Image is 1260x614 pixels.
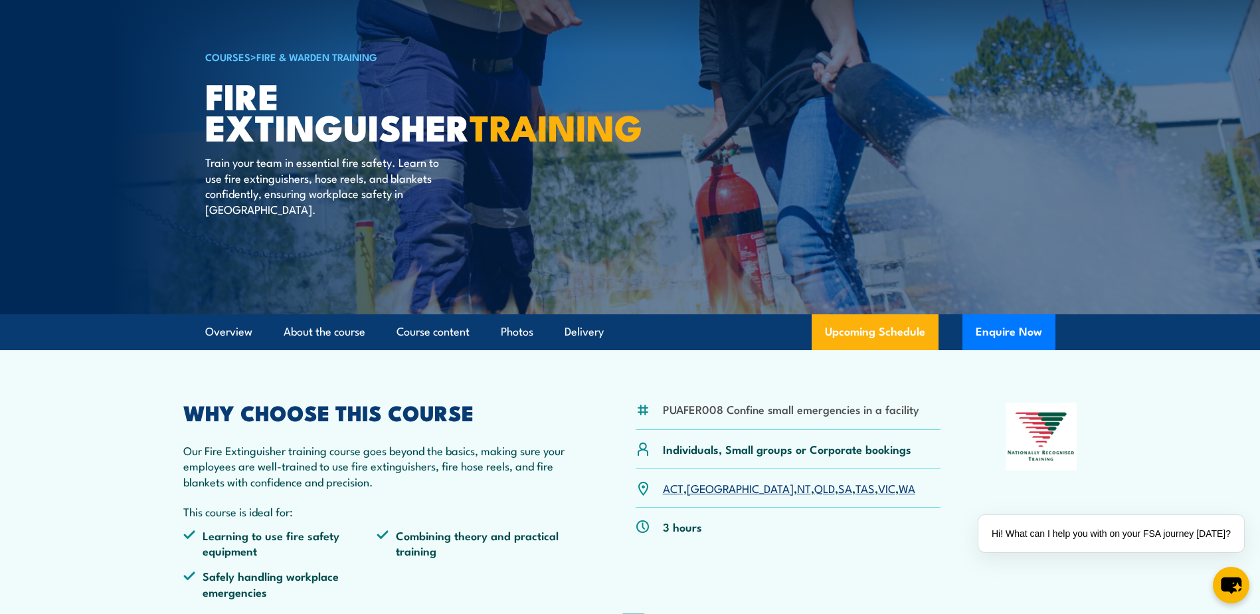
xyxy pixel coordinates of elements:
[183,528,377,559] li: Learning to use fire safety equipment
[838,480,852,496] a: SA
[663,401,919,417] li: PUAFER008 Confine small emergencies in a facility
[663,480,915,496] p: , , , , , , ,
[377,528,571,559] li: Combining theory and practical training
[878,480,895,496] a: VIC
[812,314,939,350] a: Upcoming Schedule
[205,49,533,64] h6: >
[205,49,250,64] a: COURSES
[205,314,252,350] a: Overview
[978,515,1244,552] div: Hi! What can I help you with on your FSA journey [DATE]?
[183,568,377,599] li: Safely handling workplace emergencies
[814,480,835,496] a: QLD
[1006,403,1077,470] img: Nationally Recognised Training logo.
[663,441,911,457] p: Individuals, Small groups or Corporate bookings
[284,314,365,350] a: About the course
[565,314,604,350] a: Delivery
[855,480,875,496] a: TAS
[183,504,571,519] p: This course is ideal for:
[962,314,1055,350] button: Enquire Now
[205,80,533,142] h1: Fire Extinguisher
[183,443,571,489] p: Our Fire Extinguisher training course goes beyond the basics, making sure your employees are well...
[205,154,448,217] p: Train your team in essential fire safety. Learn to use fire extinguishers, hose reels, and blanke...
[501,314,533,350] a: Photos
[256,49,377,64] a: Fire & Warden Training
[797,480,811,496] a: NT
[899,480,915,496] a: WA
[470,98,642,153] strong: TRAINING
[183,403,571,421] h2: WHY CHOOSE THIS COURSE
[1213,567,1249,603] button: chat-button
[397,314,470,350] a: Course content
[663,480,683,496] a: ACT
[663,519,702,534] p: 3 hours
[687,480,794,496] a: [GEOGRAPHIC_DATA]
